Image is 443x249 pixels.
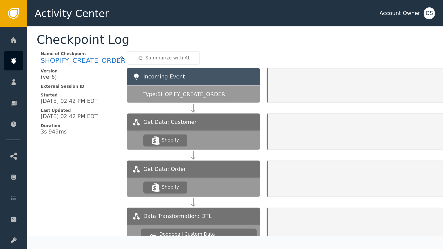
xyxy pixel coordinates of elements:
[143,90,225,98] span: Type: SHOPIFY_CREATE_ORDER
[41,123,120,129] span: Duration
[143,212,212,220] span: Data Transformation: DTL
[143,165,186,173] span: Get Data: Order
[380,9,420,17] div: Account Owner
[162,184,179,191] div: Shopify
[159,231,248,245] div: Dodgeball Custom Data Transformation Service
[41,68,120,74] span: Version
[41,108,120,113] span: Last Updated
[41,51,120,56] span: Name of Checkpoint
[41,113,98,120] span: [DATE] 02:42 PM EDT
[41,74,57,80] span: (ver 6 )
[162,137,179,144] div: Shopify
[424,7,435,19] button: DS
[41,129,67,135] span: 3s 949ms
[41,56,125,64] span: SHOPIFY_CREATE_ORDER
[41,98,98,104] span: [DATE] 02:42 PM EDT
[143,73,185,80] span: Incoming Event
[41,56,120,65] a: SHOPIFY_CREATE_ORDER
[35,6,109,21] span: Activity Center
[143,118,197,126] span: Get Data: Customer
[41,92,120,98] span: Started
[41,84,120,89] span: External Session ID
